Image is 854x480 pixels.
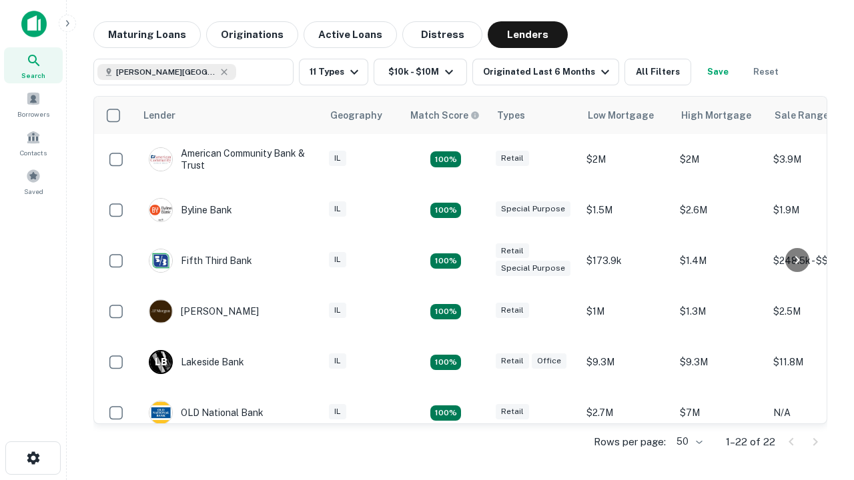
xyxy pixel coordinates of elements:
[430,151,461,167] div: Matching Properties: 2, hasApolloMatch: undefined
[787,331,854,395] iframe: Chat Widget
[4,163,63,199] a: Saved
[149,299,259,323] div: [PERSON_NAME]
[329,404,346,419] div: IL
[329,353,346,369] div: IL
[681,107,751,123] div: High Mortgage
[116,66,216,78] span: [PERSON_NAME][GEOGRAPHIC_DATA], [GEOGRAPHIC_DATA]
[4,125,63,161] a: Contacts
[673,235,767,286] td: $1.4M
[155,355,167,369] p: L B
[402,21,482,48] button: Distress
[430,304,461,320] div: Matching Properties: 2, hasApolloMatch: undefined
[149,249,172,272] img: picture
[21,11,47,37] img: capitalize-icon.png
[430,253,461,269] div: Matching Properties: 2, hasApolloMatch: undefined
[673,387,767,438] td: $7M
[671,432,705,451] div: 50
[21,70,45,81] span: Search
[430,355,461,371] div: Matching Properties: 3, hasApolloMatch: undefined
[580,235,673,286] td: $173.9k
[4,47,63,83] a: Search
[483,64,613,80] div: Originated Last 6 Months
[330,107,382,123] div: Geography
[726,434,775,450] p: 1–22 of 22
[322,97,402,134] th: Geography
[532,353,566,369] div: Office
[24,186,43,197] span: Saved
[20,147,47,158] span: Contacts
[496,404,529,419] div: Retail
[580,97,673,134] th: Low Mortgage
[489,97,580,134] th: Types
[580,185,673,235] td: $1.5M
[4,86,63,122] a: Borrowers
[745,59,787,85] button: Reset
[580,134,673,185] td: $2M
[496,353,529,369] div: Retail
[697,59,739,85] button: Save your search to get updates of matches that match your search criteria.
[149,249,252,273] div: Fifth Third Bank
[329,201,346,217] div: IL
[329,303,346,318] div: IL
[149,401,264,425] div: OLD National Bank
[673,286,767,337] td: $1.3M
[673,97,767,134] th: High Mortgage
[430,203,461,219] div: Matching Properties: 3, hasApolloMatch: undefined
[580,286,673,337] td: $1M
[488,21,568,48] button: Lenders
[304,21,397,48] button: Active Loans
[329,151,346,166] div: IL
[149,300,172,323] img: picture
[149,147,309,171] div: American Community Bank & Trust
[496,303,529,318] div: Retail
[17,109,49,119] span: Borrowers
[374,59,467,85] button: $10k - $10M
[402,97,489,134] th: Capitalize uses an advanced AI algorithm to match your search with the best lender. The match sco...
[496,261,570,276] div: Special Purpose
[135,97,322,134] th: Lender
[329,252,346,267] div: IL
[149,401,172,424] img: picture
[497,107,525,123] div: Types
[496,201,570,217] div: Special Purpose
[206,21,298,48] button: Originations
[588,107,654,123] div: Low Mortgage
[149,148,172,171] img: picture
[299,59,368,85] button: 11 Types
[580,337,673,387] td: $9.3M
[775,107,829,123] div: Sale Range
[93,21,201,48] button: Maturing Loans
[624,59,691,85] button: All Filters
[149,350,244,374] div: Lakeside Bank
[496,243,529,259] div: Retail
[149,198,232,222] div: Byline Bank
[430,405,461,421] div: Matching Properties: 2, hasApolloMatch: undefined
[472,59,619,85] button: Originated Last 6 Months
[496,151,529,166] div: Retail
[580,387,673,438] td: $2.7M
[410,108,477,123] h6: Match Score
[149,199,172,221] img: picture
[673,185,767,235] td: $2.6M
[410,108,480,123] div: Capitalize uses an advanced AI algorithm to match your search with the best lender. The match sco...
[673,134,767,185] td: $2M
[673,337,767,387] td: $9.3M
[143,107,175,123] div: Lender
[594,434,666,450] p: Rows per page:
